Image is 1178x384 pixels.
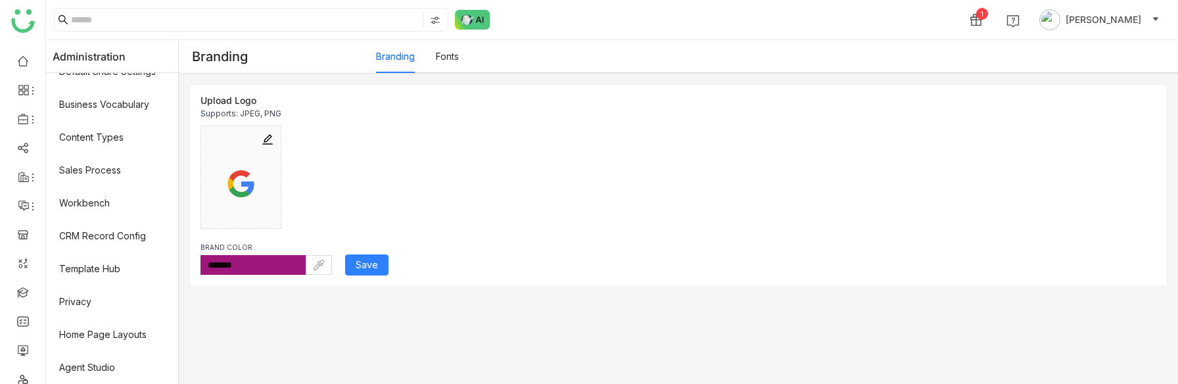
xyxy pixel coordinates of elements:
a: Agent Studio [46,351,178,384]
span: [PERSON_NAME] [1066,12,1141,27]
div: Branding [179,41,376,72]
span: Save [356,258,378,272]
img: picker.svg [314,260,324,270]
a: Content Types [46,121,178,154]
a: Fonts [436,51,459,62]
a: Sales Process [46,154,178,187]
a: Business Vocabulary [46,88,178,121]
img: logo [11,9,35,33]
button: [PERSON_NAME] [1037,9,1162,30]
div: BRAND COLOR [200,242,332,252]
a: CRM Record Config [46,220,178,252]
button: Save [345,254,389,276]
div: Supports: JPEG, PNG [200,108,281,119]
img: avatar [1039,9,1060,30]
a: Workbench [46,187,178,220]
img: ask-buddy-normal.svg [455,10,490,30]
span: Administration [53,40,126,73]
a: Branding [376,51,415,62]
div: Upload Logo [200,95,281,106]
a: Home Page Layouts [46,318,178,351]
a: Template Hub [46,252,178,285]
a: Privacy [46,285,178,318]
img: search-type.svg [430,15,440,26]
img: edit.svg [261,133,274,146]
img: empty [208,162,274,206]
div: 1 [976,8,988,20]
img: help.svg [1006,14,1020,28]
